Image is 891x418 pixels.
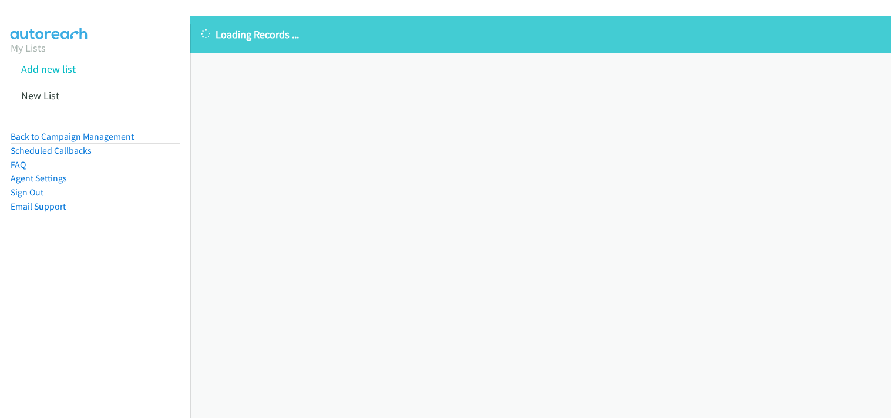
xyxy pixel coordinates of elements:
[21,62,76,76] a: Add new list
[201,26,880,42] p: Loading Records ...
[11,131,134,142] a: Back to Campaign Management
[11,41,46,55] a: My Lists
[21,89,59,102] a: New List
[11,201,66,212] a: Email Support
[11,159,26,170] a: FAQ
[11,145,92,156] a: Scheduled Callbacks
[11,187,43,198] a: Sign Out
[11,173,67,184] a: Agent Settings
